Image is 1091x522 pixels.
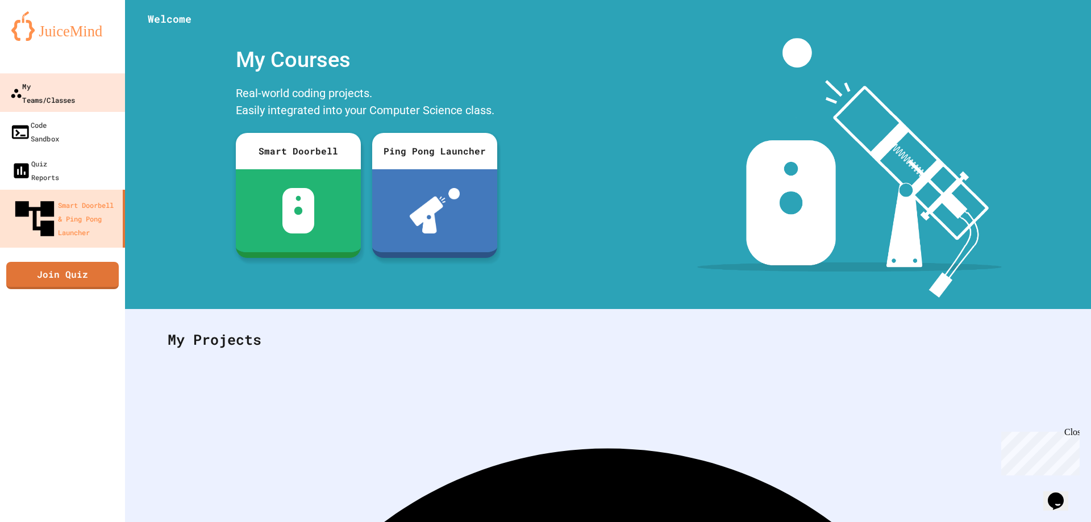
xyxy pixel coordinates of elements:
[11,11,114,41] img: logo-orange.svg
[372,133,497,169] div: Ping Pong Launcher
[10,118,59,145] div: Code Sandbox
[1043,477,1080,511] iframe: chat widget
[236,133,361,169] div: Smart Doorbell
[6,262,119,289] a: Join Quiz
[697,38,1002,298] img: banner-image-my-projects.png
[10,79,76,107] div: My Teams/Classes
[156,318,1060,362] div: My Projects
[230,82,503,124] div: Real-world coding projects. Easily integrated into your Computer Science class.
[230,38,503,82] div: My Courses
[5,5,78,72] div: Chat with us now!Close
[282,188,315,233] img: sdb-white.svg
[410,188,460,233] img: ppl-with-ball.png
[11,157,59,184] div: Quiz Reports
[11,195,118,242] div: Smart Doorbell & Ping Pong Launcher
[997,427,1080,475] iframe: chat widget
